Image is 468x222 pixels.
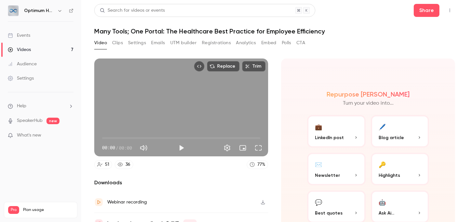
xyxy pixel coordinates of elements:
[307,153,366,185] button: ✉️Newsletter
[94,38,107,48] button: Video
[242,61,266,72] button: Trim
[315,134,344,141] span: LinkedIn post
[194,61,204,72] button: Embed video
[257,161,265,168] div: 77 %
[112,38,123,48] button: Clips
[94,27,455,35] h1: Many Tools; One Portal: The Healthcare Best Practice for Employee Efficiency
[379,197,386,207] div: 🤖
[207,61,240,72] button: Replace
[125,161,130,168] div: 36
[102,144,115,151] span: 00:00
[315,197,322,207] div: 💬
[116,144,118,151] span: /
[315,122,322,132] div: 💼
[315,172,340,179] span: Newsletter
[445,5,455,16] button: Top Bar Actions
[137,141,150,154] button: Mute
[119,144,132,151] span: 00:00
[8,206,19,214] span: Pro
[282,38,291,48] button: Polls
[247,160,268,169] a: 77%
[252,141,265,154] button: Full screen
[202,38,231,48] button: Registrations
[371,153,429,185] button: 🔑Highlights
[379,172,400,179] span: Highlights
[379,210,394,216] span: Ask Ai...
[379,159,386,169] div: 🔑
[236,38,256,48] button: Analytics
[8,6,19,16] img: Optimum Healthcare IT
[23,207,73,213] span: Plan usage
[371,115,429,148] button: 🖊️Blog article
[102,144,132,151] div: 00:00
[46,118,59,124] span: new
[17,117,43,124] a: SpeakerHub
[221,141,234,154] button: Settings
[8,32,30,39] div: Events
[379,134,404,141] span: Blog article
[115,160,133,169] a: 36
[128,38,146,48] button: Settings
[414,4,439,17] button: Share
[379,122,386,132] div: 🖊️
[327,90,409,98] h2: Repurpose [PERSON_NAME]
[236,141,249,154] button: Turn on miniplayer
[261,38,277,48] button: Embed
[66,133,73,138] iframe: Noticeable Trigger
[343,99,394,107] p: Turn your video into...
[105,161,109,168] div: 51
[17,103,26,110] span: Help
[170,38,197,48] button: UTM builder
[94,179,268,187] h2: Downloads
[296,38,305,48] button: CTA
[8,46,31,53] div: Videos
[17,132,41,139] span: What's new
[107,198,147,206] div: Webinar recording
[100,7,165,14] div: Search for videos or events
[8,61,37,67] div: Audience
[307,115,366,148] button: 💼LinkedIn post
[8,75,34,82] div: Settings
[315,159,322,169] div: ✉️
[8,103,73,110] li: help-dropdown-opener
[151,38,165,48] button: Emails
[175,141,188,154] button: Play
[94,160,112,169] a: 51
[24,7,55,14] h6: Optimum Healthcare IT
[315,210,343,216] span: Best quotes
